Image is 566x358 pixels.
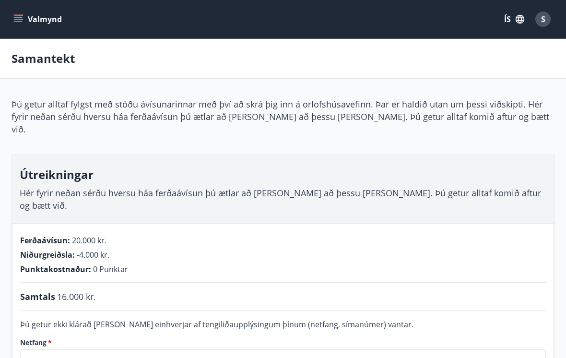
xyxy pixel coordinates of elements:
button: S [531,8,554,31]
button: ÍS [499,11,530,28]
span: -4.000 kr. [77,250,109,260]
p: Samantekt [12,50,75,67]
label: Netfang [20,338,546,347]
span: Ferðaávísun : [20,235,70,246]
span: 16.000 kr. [57,290,96,303]
button: menu [12,11,66,28]
span: Punktakostnaður : [20,264,91,274]
span: S [541,14,545,24]
span: Þú getur ekki klárað [PERSON_NAME] einhverjar af tengiliðaupplýsingum þínum (netfang, símanúmer) ... [20,319,413,330]
span: Hér fyrir neðan sérðu hversu háa ferðaávísun þú ætlar að [PERSON_NAME] að þessu [PERSON_NAME]. Þú... [20,187,541,211]
span: 20.000 kr. [72,235,106,246]
span: Samtals [20,290,55,303]
p: Þú getur alltaf fylgst með stöðu ávísunarinnar með því að skrá þig inn á orlofshúsavefinn. Þar er... [12,98,554,135]
span: 0 Punktar [93,264,128,274]
h3: Útreikningar [20,167,546,183]
span: Niðurgreiðsla : [20,250,75,260]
